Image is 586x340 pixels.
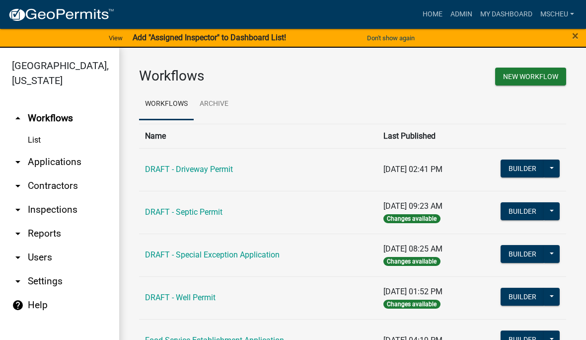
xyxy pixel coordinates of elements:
button: Don't show again [363,30,419,46]
a: mscheu [536,5,578,24]
th: Last Published [377,124,494,148]
button: Builder [501,160,544,177]
button: New Workflow [495,68,566,85]
span: [DATE] 02:41 PM [383,165,442,174]
i: arrow_drop_down [12,228,24,240]
span: Changes available [383,300,440,309]
a: Archive [194,88,234,120]
i: arrow_drop_down [12,275,24,287]
a: Workflows [139,88,194,120]
button: Builder [501,245,544,263]
span: Changes available [383,257,440,266]
button: Builder [501,288,544,306]
a: DRAFT - Septic Permit [145,207,222,217]
a: DRAFT - Special Exception Application [145,250,280,259]
i: arrow_drop_down [12,180,24,192]
i: arrow_drop_down [12,252,24,263]
span: × [572,29,579,43]
button: Builder [501,202,544,220]
a: Admin [446,5,476,24]
i: help [12,299,24,311]
a: Home [419,5,446,24]
h3: Workflows [139,68,345,85]
span: Changes available [383,214,440,223]
span: [DATE] 08:25 AM [383,244,442,254]
strong: Add "Assigned Inspector" to Dashboard List! [133,33,286,42]
i: arrow_drop_down [12,156,24,168]
i: arrow_drop_down [12,204,24,216]
button: Close [572,30,579,42]
a: View [105,30,127,46]
th: Name [139,124,377,148]
a: DRAFT - Driveway Permit [145,165,233,174]
a: My Dashboard [476,5,536,24]
a: DRAFT - Well Permit [145,293,216,302]
i: arrow_drop_up [12,112,24,124]
span: [DATE] 01:52 PM [383,287,442,296]
span: [DATE] 09:23 AM [383,201,442,211]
